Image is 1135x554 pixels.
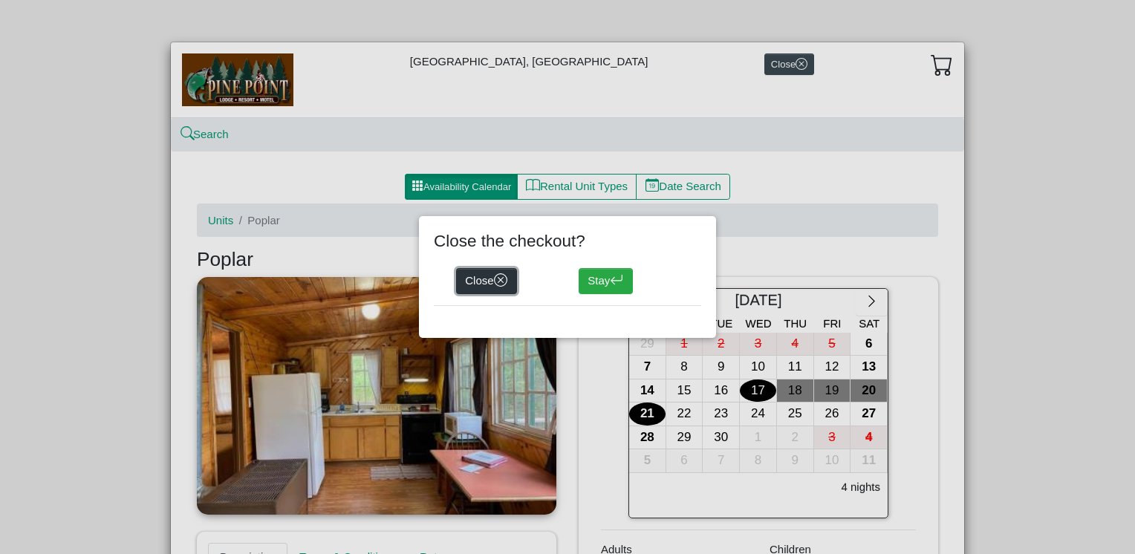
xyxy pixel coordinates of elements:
[171,42,964,117] div: [GEOGRAPHIC_DATA], [GEOGRAPHIC_DATA]
[434,231,701,251] h4: Close the checkout?
[494,273,508,287] svg: x circle
[456,268,517,295] button: Closex circle
[610,273,624,287] svg: arrow return left
[579,268,633,295] button: Stayarrow return left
